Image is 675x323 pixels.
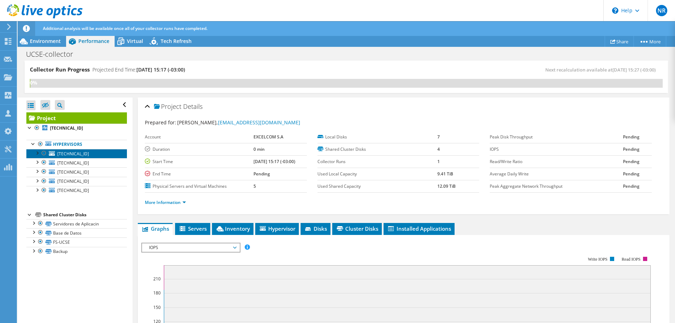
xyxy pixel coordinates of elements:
label: Average Daily Write [490,170,623,178]
span: [DATE] 15:17 (-03:00) [136,66,185,73]
span: [DATE] 15:27 (-03:00) [612,67,656,73]
span: Hypervisor [259,225,295,232]
label: Peak Aggregate Network Throughput [490,183,623,190]
b: [TECHNICAL_ID] [50,125,83,131]
label: Peak Disk Throughput [490,133,623,141]
label: Start Time [145,158,253,165]
a: [TECHNICAL_ID] [26,177,127,186]
label: Used Local Capacity [317,170,437,178]
span: Details [183,102,202,111]
a: [TECHNICAL_ID] [26,167,127,176]
text: Read IOPS [622,257,641,262]
span: [TECHNICAL_ID] [57,187,89,193]
b: 9.41 TiB [437,171,453,177]
b: EXCELCOM S.A [253,134,283,140]
b: Pending [623,134,639,140]
label: Local Disks [317,133,437,141]
span: Graphs [141,225,169,232]
span: [PERSON_NAME], [177,119,300,126]
b: Pending [623,159,639,164]
b: Pending [623,146,639,152]
span: Servers [179,225,207,232]
label: Shared Cluster Disks [317,146,437,153]
span: Environment [30,38,61,44]
a: More [634,36,666,47]
b: Pending [623,183,639,189]
b: [DATE] 15:17 (-03:00) [253,159,295,164]
label: Prepared for: [145,119,176,126]
svg: \n [612,7,618,14]
label: Used Shared Capacity [317,183,437,190]
h4: Projected End Time: [92,66,185,74]
span: Next recalculation available at [545,67,659,73]
label: Read/Write Ratio [490,158,623,165]
span: Performance [78,38,109,44]
span: Inventory [216,225,250,232]
b: 1 [437,159,440,164]
a: Share [605,36,634,47]
a: [EMAIL_ADDRESS][DOMAIN_NAME] [218,119,300,126]
span: Virtual [127,38,143,44]
label: End Time [145,170,253,178]
div: Shared Cluster Disks [43,211,127,219]
label: Duration [145,146,253,153]
span: IOPS [146,243,236,252]
label: Account [145,133,253,141]
span: [TECHNICAL_ID] [57,178,89,184]
span: [TECHNICAL_ID] [57,151,89,157]
label: Physical Servers and Virtual Machines [145,183,253,190]
text: 150 [153,304,161,310]
a: Hypervisors [26,140,127,149]
span: Tech Refresh [161,38,192,44]
a: Base de Datos [26,228,127,237]
label: Collector Runs [317,158,437,165]
b: 7 [437,134,440,140]
span: Installed Applications [387,225,451,232]
text: 180 [153,290,161,296]
a: Project [26,112,127,124]
span: [TECHNICAL_ID] [57,160,89,166]
text: 210 [153,276,161,282]
a: Backup [26,247,127,256]
b: Pending [623,171,639,177]
a: More Information [145,199,186,205]
span: NR [656,5,667,16]
a: [TECHNICAL_ID] [26,158,127,167]
b: 12.09 TiB [437,183,456,189]
text: Write IOPS [588,257,607,262]
label: IOPS [490,146,623,153]
span: Cluster Disks [336,225,378,232]
span: Additional analysis will be available once all of your collector runs have completed. [43,25,207,31]
h1: UCSE-collector [23,50,84,58]
span: Project [154,103,181,110]
a: Servidores de Aplicacin [26,219,127,228]
b: 4 [437,146,440,152]
a: FS-UCSE [26,237,127,247]
span: Disks [304,225,327,232]
b: 0 min [253,146,265,152]
a: [TECHNICAL_ID] [26,124,127,133]
a: [TECHNICAL_ID] [26,149,127,158]
b: 5 [253,183,256,189]
span: [TECHNICAL_ID] [57,169,89,175]
a: [TECHNICAL_ID] [26,186,127,195]
b: Pending [253,171,270,177]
